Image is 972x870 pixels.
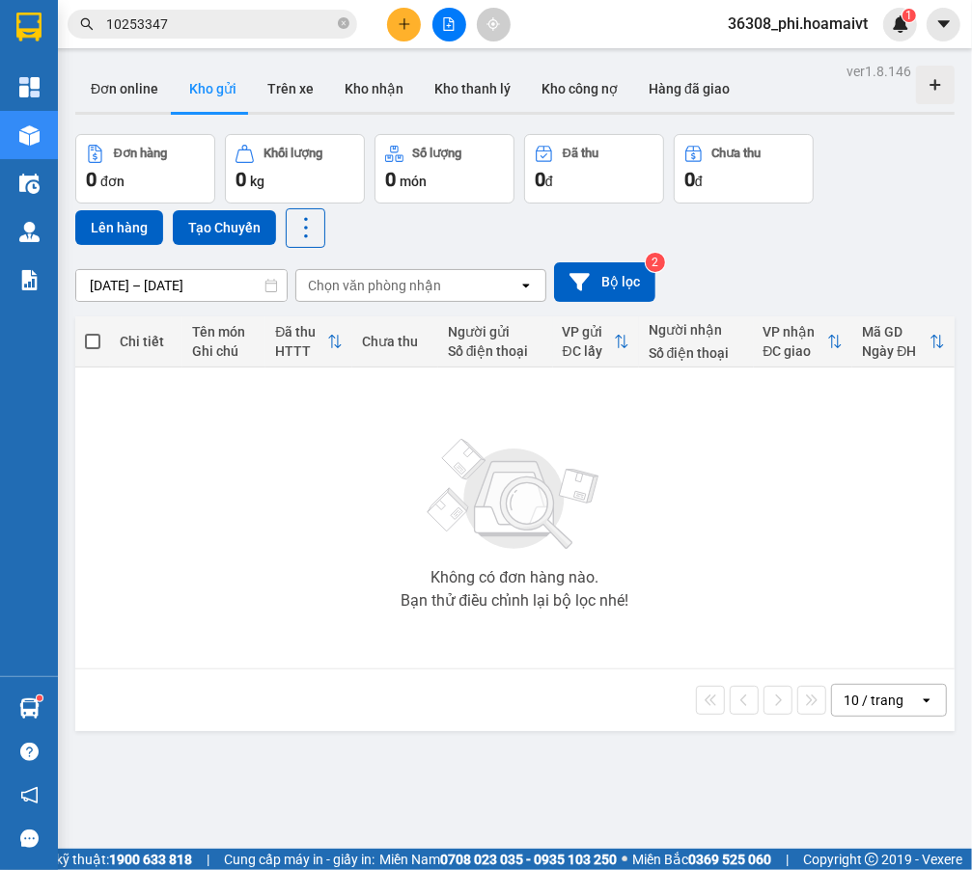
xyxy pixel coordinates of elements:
svg: open [518,278,534,293]
span: món [400,174,427,189]
strong: 1900 633 818 [109,852,192,867]
button: plus [387,8,421,41]
span: copyright [865,853,878,866]
div: Khối lượng [264,147,322,160]
button: Tạo Chuyến [173,210,276,245]
img: warehouse-icon [19,698,40,719]
div: Số điện thoại [448,343,543,359]
span: 0 [86,168,97,191]
div: VP gửi [563,324,614,340]
img: warehouse-icon [19,174,40,194]
sup: 1 [37,695,42,701]
button: Đã thu0đ [524,134,664,204]
input: Select a date range. [76,270,287,301]
strong: 0369 525 060 [688,852,771,867]
button: Kho nhận [329,66,419,112]
img: warehouse-icon [19,125,40,146]
div: Đã thu [563,147,598,160]
img: solution-icon [19,270,40,290]
div: ĐC lấy [563,343,614,359]
img: dashboard-icon [19,77,40,97]
th: Toggle SortBy [265,316,351,367]
div: ĐC giao [764,343,828,359]
span: Cung cấp máy in - giấy in: [224,849,375,870]
span: close-circle [338,15,349,34]
span: plus [398,17,411,31]
button: Kho công nợ [526,66,633,112]
span: | [786,849,789,870]
div: Đơn hàng [114,147,167,160]
span: 0 [684,168,695,191]
div: Tạo kho hàng mới [916,66,955,104]
span: | [207,849,209,870]
img: warehouse-icon [19,222,40,242]
sup: 1 [903,9,916,22]
span: đ [695,174,703,189]
div: VP nhận [764,324,828,340]
th: Toggle SortBy [553,316,639,367]
span: close-circle [338,17,349,29]
span: Miền Bắc [632,849,771,870]
div: Chọn văn phòng nhận [308,276,441,295]
th: Toggle SortBy [754,316,853,367]
button: Trên xe [252,66,329,112]
button: Đơn online [75,66,174,112]
div: 10 / trang [844,691,903,710]
span: caret-down [935,15,953,33]
img: logo-vxr [16,13,42,41]
button: Chưa thu0đ [674,134,814,204]
div: Ngày ĐH [862,343,929,359]
div: Chưa thu [362,334,429,349]
span: file-add [442,17,456,31]
div: HTTT [275,343,326,359]
div: Người gửi [448,324,543,340]
span: đ [545,174,553,189]
span: aim [486,17,500,31]
span: ⚪️ [622,856,627,863]
div: Đã thu [275,324,326,340]
div: Số điện thoại [649,345,744,361]
button: Số lượng0món [375,134,514,204]
img: icon-new-feature [892,15,909,33]
button: Khối lượng0kg [225,134,365,204]
span: 0 [385,168,396,191]
span: Miền Nam [379,849,617,870]
button: aim [477,8,511,41]
div: Tên món [192,324,256,340]
span: Hỗ trợ kỹ thuật: [14,849,192,870]
span: 1 [905,9,912,22]
span: search [80,17,94,31]
button: Đơn hàng0đơn [75,134,215,204]
div: Chi tiết [120,334,173,349]
button: caret-down [927,8,960,41]
span: question-circle [20,743,39,761]
button: Bộ lọc [554,262,655,302]
span: message [20,829,39,848]
div: Chưa thu [712,147,762,160]
div: Không có đơn hàng nào. [431,570,599,585]
svg: open [919,693,934,708]
input: Tìm tên, số ĐT hoặc mã đơn [106,14,334,35]
div: Người nhận [649,322,744,338]
button: Lên hàng [75,210,163,245]
div: ver 1.8.146 [847,61,911,82]
div: Số lượng [413,147,462,160]
button: Kho gửi [174,66,252,112]
div: Ghi chú [192,343,256,359]
button: file-add [432,8,466,41]
div: Mã GD [862,324,929,340]
span: kg [250,174,264,189]
span: 0 [236,168,246,191]
div: Bạn thử điều chỉnh lại bộ lọc nhé! [402,593,629,609]
button: Kho thanh lý [419,66,526,112]
th: Toggle SortBy [852,316,954,367]
span: 0 [535,168,545,191]
span: notification [20,786,39,804]
sup: 2 [646,253,665,272]
span: đơn [100,174,125,189]
strong: 0708 023 035 - 0935 103 250 [440,852,617,867]
button: Hàng đã giao [633,66,745,112]
span: 36308_phi.hoamaivt [712,12,883,36]
img: svg+xml;base64,PHN2ZyBjbGFzcz0ibGlzdC1wbHVnX19zdmciIHhtbG5zPSJodHRwOi8vd3d3LnczLm9yZy8yMDAwL3N2Zy... [418,427,611,562]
